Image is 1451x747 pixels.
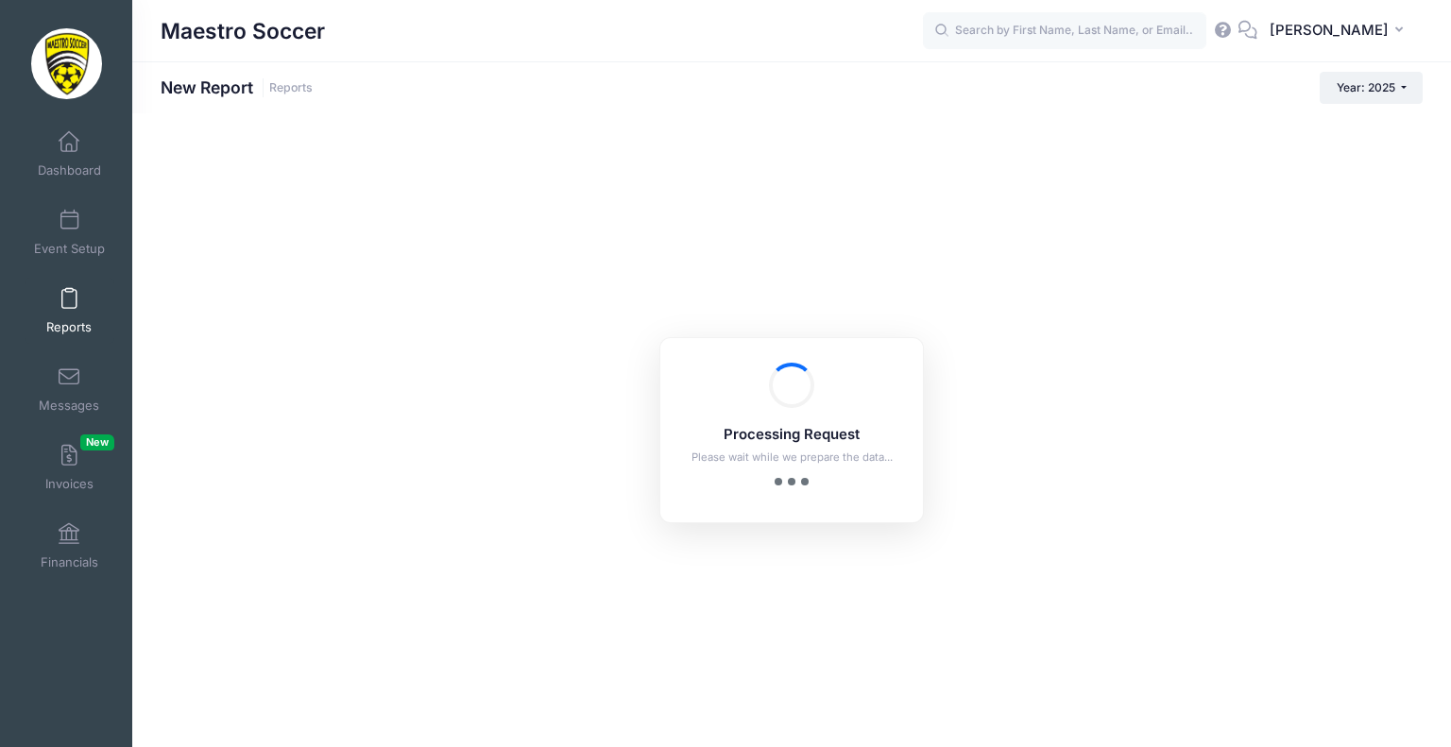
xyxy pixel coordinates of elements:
a: Event Setup [25,199,114,265]
p: Please wait while we prepare the data... [685,450,898,466]
span: Reports [46,319,92,335]
span: Messages [39,398,99,414]
span: Invoices [45,476,94,492]
button: Year: 2025 [1320,72,1423,104]
span: Financials [41,554,98,570]
h5: Processing Request [685,427,898,444]
img: Maestro Soccer [31,28,102,99]
a: Financials [25,513,114,579]
h1: New Report [161,77,313,97]
a: Messages [25,356,114,422]
button: [PERSON_NAME] [1257,9,1423,53]
a: Reports [269,81,313,95]
span: Event Setup [34,241,105,257]
h1: Maestro Soccer [161,9,325,53]
span: Dashboard [38,162,101,178]
a: Dashboard [25,121,114,187]
span: [PERSON_NAME] [1270,20,1389,41]
a: Reports [25,278,114,344]
span: Year: 2025 [1337,80,1395,94]
a: InvoicesNew [25,434,114,501]
input: Search by First Name, Last Name, or Email... [923,12,1206,50]
span: New [80,434,114,450]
